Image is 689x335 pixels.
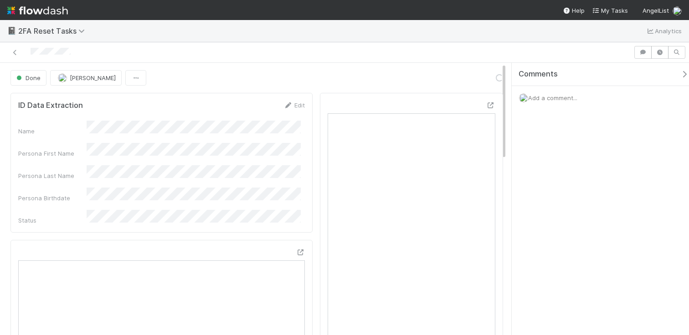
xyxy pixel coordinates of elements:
img: avatar_a8b9208c-77c1-4b07-b461-d8bc701f972e.png [58,73,67,82]
img: avatar_a8b9208c-77c1-4b07-b461-d8bc701f972e.png [519,93,528,102]
div: Help [563,6,585,15]
span: 2FA Reset Tasks [18,26,89,36]
span: AngelList [643,7,669,14]
div: Persona First Name [18,149,87,158]
img: logo-inverted-e16ddd16eac7371096b0.svg [7,3,68,18]
span: Done [15,74,41,81]
span: Comments [519,70,558,79]
div: Status [18,216,87,225]
a: My Tasks [592,6,628,15]
a: Edit [283,102,305,109]
div: Persona Last Name [18,171,87,180]
span: My Tasks [592,7,628,14]
h5: ID Data Extraction [18,101,83,110]
span: [PERSON_NAME] [70,74,116,81]
a: Analytics [646,25,682,36]
div: Persona Birthdate [18,193,87,203]
span: 📓 [7,27,16,35]
button: Done [10,70,46,86]
button: [PERSON_NAME] [50,70,122,86]
div: Name [18,127,87,136]
span: Add a comment... [528,94,577,102]
img: avatar_a8b9208c-77c1-4b07-b461-d8bc701f972e.png [673,6,682,15]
